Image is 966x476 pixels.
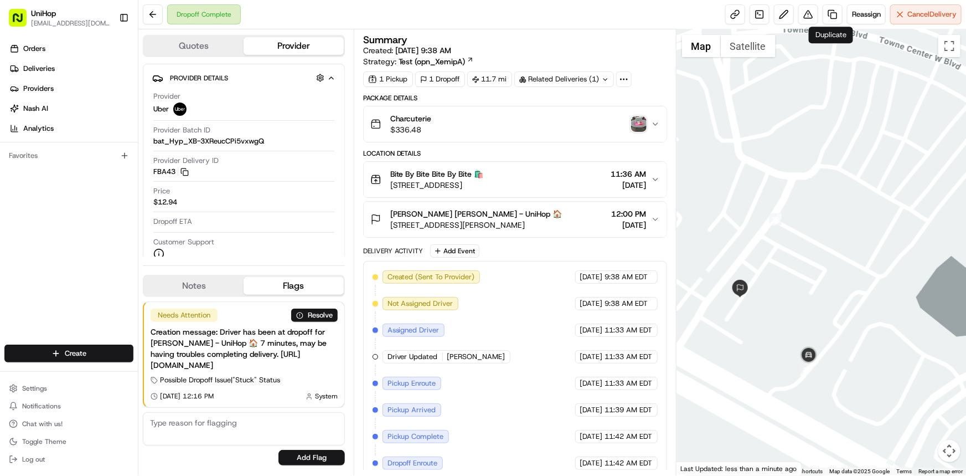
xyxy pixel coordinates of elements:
[65,349,86,359] span: Create
[22,455,45,464] span: Log out
[514,71,614,87] div: Related Deliveries (1)
[170,74,228,83] span: Provider Details
[363,56,474,67] div: Strategy:
[22,437,66,446] span: Toggle Theme
[22,419,63,428] span: Chat with us!
[160,375,280,385] span: Possible Dropoff Issue | "Stuck" Status
[153,156,219,166] span: Provider Delivery ID
[4,434,133,449] button: Toggle Theme
[847,4,886,24] button: Reassign
[612,208,647,219] span: 12:00 PM
[580,432,603,442] span: [DATE]
[110,275,134,283] span: Pylon
[852,9,881,19] span: Reassign
[89,243,182,263] a: 💻API Documentation
[605,325,653,335] span: 11:33 AM EDT
[7,243,89,263] a: 📗Knowledge Base
[447,352,505,362] span: [PERSON_NAME]
[388,325,440,335] span: Assigned Driver
[580,458,603,468] span: [DATE]
[153,167,189,177] button: FBA43
[605,299,648,309] span: 9:38 AM EDT
[244,37,343,55] button: Provider
[23,124,54,134] span: Analytics
[173,103,187,116] img: uber-new-logo.jpeg
[388,299,453,309] span: Not Assigned Driver
[363,94,667,103] div: Package Details
[605,432,653,442] span: 11:42 AM EDT
[390,168,484,180] span: Bite By Bite Bite By Bite 🛍️
[679,461,716,475] img: Google
[11,161,29,179] img: UniHop Dispatch
[92,202,96,211] span: •
[4,416,133,432] button: Chat with us!
[580,299,603,309] span: [DATE]
[4,40,138,58] a: Orders
[388,378,436,388] span: Pickup Enroute
[611,168,647,180] span: 11:36 AM
[363,45,452,56] span: Created:
[151,326,338,371] div: Creation message: Driver has been at dropoff for [PERSON_NAME] - UniHop 🏠 7 minutes, may be havin...
[291,309,338,322] button: Resolve
[612,219,647,231] span: [DATE]
[11,44,202,62] p: Welcome 👋
[31,19,110,28] button: [EMAIL_ADDRESS][DOMAIN_NAME]
[605,352,653,362] span: 11:33 AM EDT
[938,35,960,57] button: Toggle fullscreen view
[153,125,210,135] span: Provider Batch ID
[11,144,71,153] div: Past conversations
[467,71,512,87] div: 11.7 mi
[4,120,138,137] a: Analytics
[4,100,138,117] a: Nash AI
[682,35,721,57] button: Show street map
[390,113,432,124] span: Charcuterie
[605,378,653,388] span: 11:33 AM EDT
[896,468,912,474] a: Terms
[363,247,423,255] div: Delivery Activity
[580,405,603,415] span: [DATE]
[580,325,603,335] span: [DATE]
[34,172,90,181] span: UniHop Dispatch
[938,440,960,462] button: Map camera controls
[50,117,152,126] div: We're available if you need us!
[390,219,562,231] span: [STREET_ADDRESS][PERSON_NAME]
[153,237,214,247] span: Customer Support
[172,142,202,155] button: See all
[399,56,474,67] a: Test (opn_XemipA)
[78,274,134,283] a: Powered byPylon
[390,180,484,191] span: [STREET_ADDRESS]
[809,27,853,43] div: Duplicate
[29,71,183,83] input: Clear
[399,56,466,67] span: Test (opn_XemipA)
[388,272,475,282] span: Created (Sent To Provider)
[92,172,96,181] span: •
[679,461,716,475] a: Open this area in Google Maps (opens a new window)
[388,458,438,468] span: Dropoff Enroute
[278,450,345,465] button: Add Flag
[11,106,31,126] img: 1736555255976-a54dd68f-1ca7-489b-9aae-adbdc363a1c4
[890,4,962,24] button: CancelDelivery
[144,37,244,55] button: Quotes
[364,106,667,142] button: Charcuterie$336.48photo_proof_of_delivery image
[390,208,562,219] span: [PERSON_NAME] [PERSON_NAME] - UniHop 🏠
[430,244,479,258] button: Add Event
[4,398,133,414] button: Notifications
[388,352,438,362] span: Driver Updated
[4,147,133,165] div: Favorites
[94,249,102,258] div: 💻
[23,64,55,74] span: Deliveries
[4,381,133,396] button: Settings
[580,272,603,282] span: [DATE]
[22,384,47,393] span: Settings
[11,191,29,209] img: Grace Nketiah
[918,468,963,474] a: Report a map error
[23,106,43,126] img: 8571987876998_91fb9ceb93ad5c398215_72.jpg
[153,91,180,101] span: Provider
[364,162,667,197] button: Bite By Bite Bite By Bite 🛍️[STREET_ADDRESS]11:36 AM[DATE]
[153,136,264,146] span: bat_Hyp_XB-3XReucCPi5vxwgQ
[23,84,54,94] span: Providers
[11,11,33,33] img: Nash
[415,71,465,87] div: 1 Dropoff
[388,432,444,442] span: Pickup Complete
